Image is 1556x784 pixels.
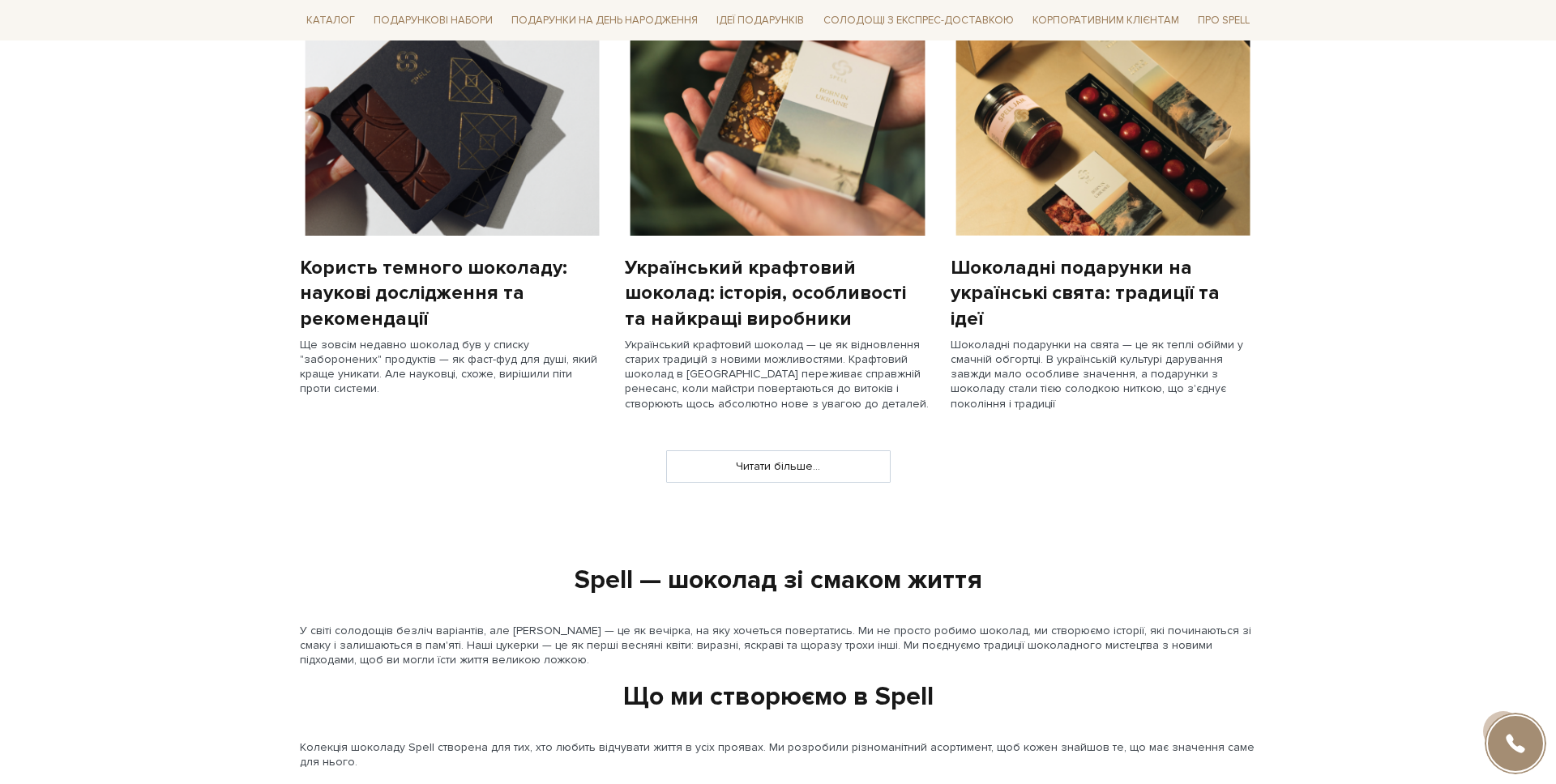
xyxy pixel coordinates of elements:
div: Український крафтовий шоколад — це як відновлення старих традицій з новими можливостями. Крафтови... [625,338,930,411]
img: Користь темного шоколаду: наукові дослідження та рекомендації [300,6,605,236]
p: У світі солодощів безліч варіантів, але [PERSON_NAME] — це як вечірка, на яку хочеться повертатис... [300,624,1256,668]
div: Шоколадні подарунки на українські свята: традиції та ідеї [951,255,1256,331]
a: Корпоративним клієнтам [1026,6,1186,34]
div: Spell — шоколад зі смаком життя [290,564,1266,598]
img: Український крафтовий шоколад: історія, особливості та найкращі виробники [625,6,930,236]
div: Що ми створюємо в Spell [290,680,1266,714]
span: Про Spell [1191,8,1256,33]
span: Подарунки на День народження [505,8,704,33]
img: Шоколадні подарунки на українські свята: традиції та ідеї [951,6,1256,236]
a: Солодощі з експрес-доставкою [817,6,1020,34]
span: Каталог [300,8,361,33]
p: Колекція шоколаду Spell створена для тих, хто любить відчувати життя в усіх проявах. Ми розробили... [300,740,1256,769]
div: Користь темного шоколаду: наукові дослідження та рекомендації [300,255,605,331]
a: Читати більше... [667,451,890,482]
span: Ідеї подарунків [710,8,810,33]
div: Український крафтовий шоколад: історія, особливості та найкращі виробники [625,255,930,331]
span: Подарункові набори [367,8,499,33]
div: Ще зовсім недавно шоколад був у списку "заборонених" продуктів — як фаст-фуд для душі, який краще... [300,338,605,397]
div: Шоколадні подарунки на свята — це як теплі обійми у смачній обгортці. В українській культурі дару... [951,338,1256,411]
